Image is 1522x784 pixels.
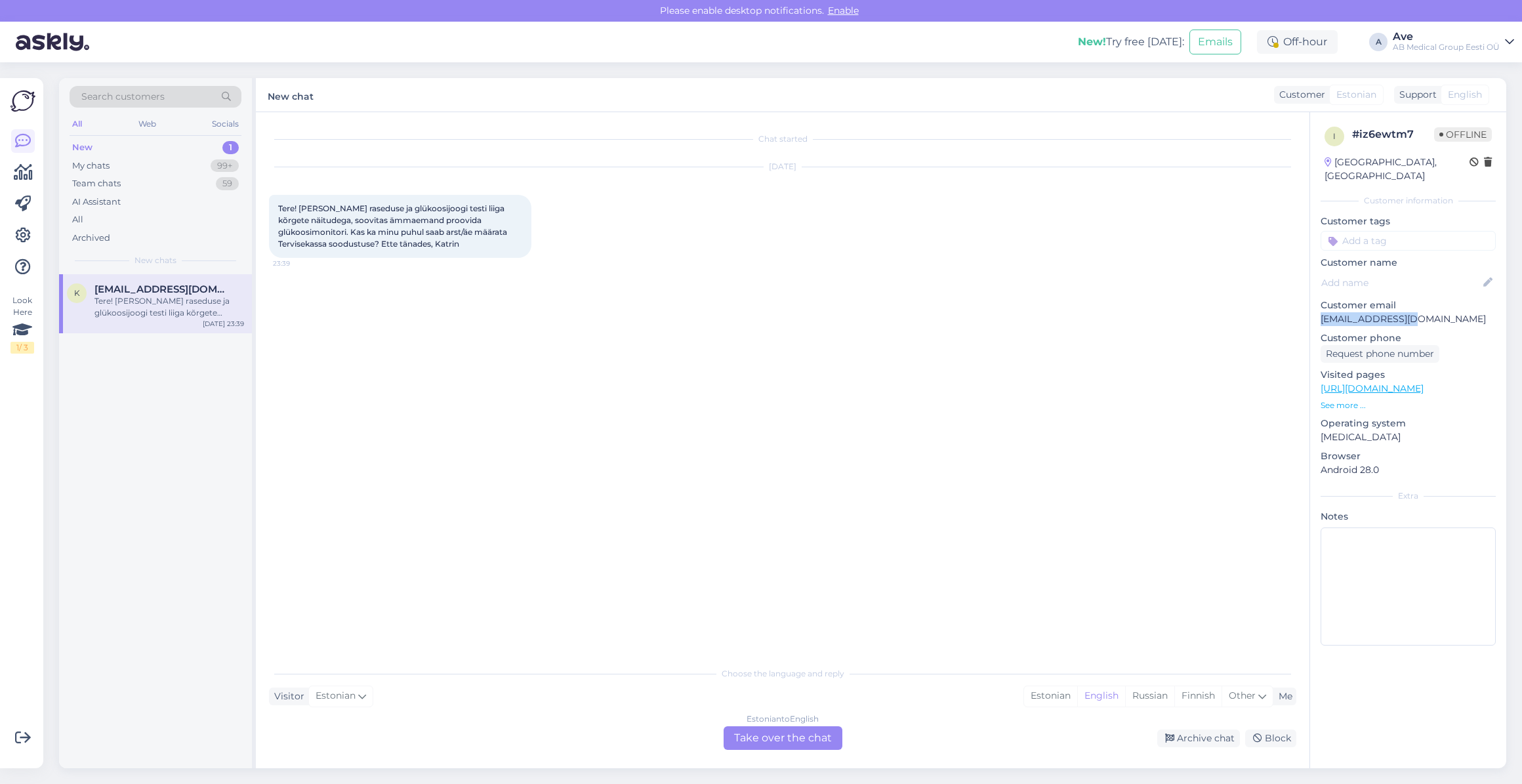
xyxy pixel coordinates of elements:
div: 59 [216,177,239,190]
div: Me [1273,690,1292,703]
div: Block [1245,730,1296,747]
span: Offline [1434,127,1492,142]
p: [EMAIL_ADDRESS][DOMAIN_NAME] [1321,312,1496,326]
div: AI Assistant [72,196,121,209]
p: Customer phone [1321,331,1496,345]
div: Estonian to English [747,713,819,725]
span: k [74,288,80,298]
div: Web [136,115,159,133]
p: Customer name [1321,256,1496,270]
div: All [70,115,85,133]
input: Add a tag [1321,231,1496,251]
div: Customer information [1321,195,1496,207]
div: 1 [222,141,239,154]
div: Choose the language and reply [269,668,1296,680]
div: Customer [1274,88,1325,102]
div: Archived [72,232,110,245]
p: Customer email [1321,299,1496,312]
div: Look Here [10,295,34,354]
div: Take over the chat [724,726,842,750]
div: Off-hour [1257,30,1338,54]
span: Estonian [1336,88,1376,102]
span: New chats [134,255,176,266]
div: All [72,213,83,226]
div: Team chats [72,177,121,190]
div: [DATE] 23:39 [203,319,244,329]
div: Archive chat [1157,730,1240,747]
p: Android 28.0 [1321,463,1496,477]
div: 1 / 3 [10,342,34,354]
img: Askly Logo [10,89,35,113]
label: New chat [268,86,314,104]
div: A [1369,33,1388,51]
button: Emails [1189,30,1241,54]
div: AB Medical Group Eesti OÜ [1393,42,1500,52]
span: Tere! [PERSON_NAME] raseduse ja glükoosijoogi testi liiga kõrgete näitudega, soovitas ämmaemand p... [278,203,509,249]
div: Socials [209,115,241,133]
span: katicen@gmail.com [94,283,231,295]
div: New [72,141,93,154]
div: Extra [1321,490,1496,502]
div: # iz6ewtm7 [1352,127,1434,142]
span: Estonian [316,689,356,703]
div: Estonian [1024,686,1077,706]
span: Other [1229,690,1256,701]
div: Try free [DATE]: [1078,34,1184,50]
div: Support [1394,88,1437,102]
span: English [1448,88,1482,102]
span: 23:39 [273,258,322,268]
a: [URL][DOMAIN_NAME] [1321,382,1424,394]
div: Ave [1393,31,1500,42]
p: Customer tags [1321,215,1496,228]
p: Browser [1321,449,1496,463]
div: Chat started [269,133,1296,145]
div: Tere! [PERSON_NAME] raseduse ja glükoosijoogi testi liiga kõrgete näitudega, soovitas ämmaemand p... [94,295,244,319]
div: English [1077,686,1125,706]
div: Russian [1125,686,1174,706]
div: Finnish [1174,686,1222,706]
input: Add name [1321,276,1481,290]
span: Enable [824,5,863,16]
span: Search customers [81,90,165,104]
div: [DATE] [269,161,1296,173]
p: [MEDICAL_DATA] [1321,430,1496,444]
div: Visitor [269,690,304,703]
b: New! [1078,35,1106,48]
a: AveAB Medical Group Eesti OÜ [1393,31,1514,52]
div: 99+ [211,159,239,173]
span: i [1333,131,1336,141]
p: Notes [1321,510,1496,524]
div: My chats [72,159,110,173]
p: Operating system [1321,417,1496,430]
p: See more ... [1321,400,1496,411]
div: Request phone number [1321,345,1439,363]
div: [GEOGRAPHIC_DATA], [GEOGRAPHIC_DATA] [1325,155,1470,183]
p: Visited pages [1321,368,1496,382]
